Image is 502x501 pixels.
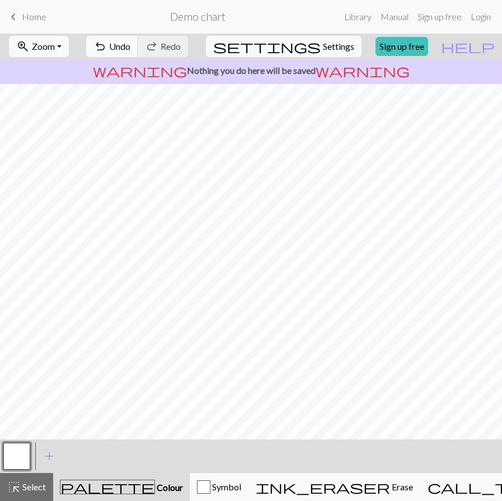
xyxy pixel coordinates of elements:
[60,479,154,495] span: palette
[155,482,183,493] span: Colour
[323,40,354,53] span: Settings
[7,7,46,26] a: Home
[316,63,410,78] span: warning
[340,6,376,28] a: Library
[22,11,46,22] span: Home
[93,39,107,54] span: undo
[86,36,138,57] button: Undo
[466,6,495,28] a: Login
[213,40,321,53] i: Settings
[206,36,362,57] button: SettingsSettings
[413,6,466,28] a: Sign up free
[376,37,428,56] a: Sign up free
[213,39,321,54] span: settings
[43,448,56,464] span: add
[32,41,55,51] span: Zoom
[53,473,190,501] button: Colour
[441,39,495,54] span: help
[4,64,498,77] p: Nothing you do here will be saved
[16,39,30,54] span: zoom_in
[9,36,69,57] button: Zoom
[248,473,420,501] button: Erase
[7,9,20,25] span: keyboard_arrow_left
[390,481,413,492] span: Erase
[256,479,390,495] span: ink_eraser
[7,479,21,495] span: highlight_alt
[170,10,226,23] h2: Demo chart
[109,41,130,51] span: Undo
[376,6,413,28] a: Manual
[210,481,241,492] span: Symbol
[21,481,46,492] span: Select
[190,473,248,501] button: Symbol
[93,63,187,78] span: warning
